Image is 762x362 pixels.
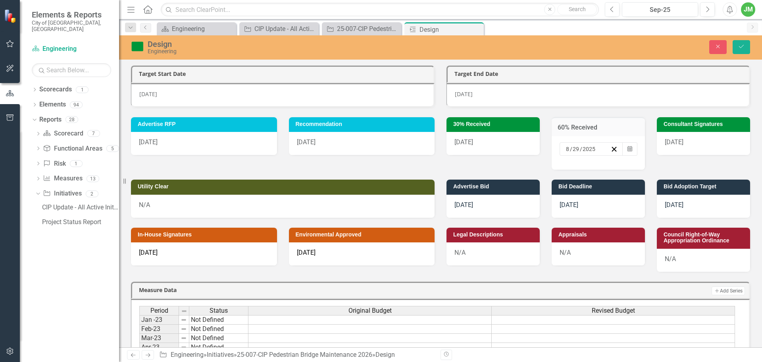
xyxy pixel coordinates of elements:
[138,121,273,127] h3: Advertise RFP
[454,71,745,77] h3: Target End Date
[375,351,395,358] div: Design
[665,138,683,146] span: [DATE]
[139,138,158,146] span: [DATE]
[139,343,179,352] td: Apr-23
[131,195,435,218] div: N/A
[558,184,641,190] h3: Bid Deadline
[664,232,746,244] h3: Council Right-of-Way Appropriation Ordinance
[237,351,372,358] a: 25-007-CIP Pedestrian Bridge Maintenance 2026
[207,351,234,358] a: Initiatives
[39,85,72,94] a: Scorecards
[552,242,645,265] div: N/A
[181,308,187,314] img: 8DAGhfEEPCf229AAAAAElFTkSuQmCC
[296,232,431,238] h3: Environmental Approved
[580,145,582,153] span: /
[741,2,755,17] button: JM
[455,90,473,98] span: [DATE]
[189,325,248,334] td: Not Defined
[664,184,746,190] h3: Bid Adoption Target
[43,129,83,138] a: Scorecard
[138,232,273,238] h3: In-House Signatures
[419,25,482,35] div: Design
[337,24,399,34] div: 25-007-CIP Pedestrian Bridge Maintenance 2026
[150,307,168,314] span: Period
[65,116,78,123] div: 28
[171,351,204,358] a: Engineering
[454,138,473,146] span: [DATE]
[297,249,316,256] span: [DATE]
[131,40,144,53] img: On Target
[254,24,317,34] div: CIP Update - All Active Initiatives
[139,315,179,325] td: Jan -23
[32,19,111,33] small: City of [GEOGRAPHIC_DATA], [GEOGRAPHIC_DATA]
[558,124,639,131] h3: 60% Received
[210,307,228,314] span: Status
[161,3,599,17] input: Search ClearPoint...
[43,174,82,183] a: Measures
[87,175,99,182] div: 13
[86,190,98,197] div: 2
[712,287,745,295] button: Add Series
[42,219,119,226] div: Project Status Report
[40,201,119,214] a: CIP Update - All Active Initiatives
[557,4,597,15] button: Search
[189,334,248,343] td: Not Defined
[181,326,187,332] img: 8DAGhfEEPCf229AAAAAElFTkSuQmCC
[87,130,100,137] div: 7
[664,121,746,127] h3: Consultant Signatures
[139,90,157,98] span: [DATE]
[558,232,641,238] h3: Appraisals
[453,184,536,190] h3: Advertise Bid
[665,201,683,209] span: [DATE]
[148,48,478,54] div: Engineering
[43,144,102,153] a: Functional Areas
[76,86,89,93] div: 1
[43,159,65,168] a: Risk
[189,315,248,325] td: Not Defined
[139,287,460,293] h3: Measure Data
[32,63,111,77] input: Search Below...
[39,115,62,124] a: Reports
[139,334,179,343] td: Mar-23
[40,216,119,228] a: Project Status Report
[446,242,540,265] div: N/A
[70,160,83,167] div: 1
[181,344,187,350] img: 8DAGhfEEPCf229AAAAAElFTkSuQmCC
[241,24,317,34] a: CIP Update - All Active Initiatives
[42,204,119,211] div: CIP Update - All Active Initiatives
[32,45,111,54] a: Engineering
[454,201,473,209] span: [DATE]
[172,24,234,34] div: Engineering
[181,317,187,323] img: 8DAGhfEEPCf229AAAAAElFTkSuQmCC
[32,10,111,19] span: Elements & Reports
[296,121,431,127] h3: Recommendation
[569,6,586,12] span: Search
[43,189,81,198] a: Initiatives
[139,325,179,334] td: Feb-23
[39,100,66,109] a: Elements
[4,9,18,23] img: ClearPoint Strategy
[181,335,187,341] img: 8DAGhfEEPCf229AAAAAElFTkSuQmCC
[106,145,119,152] div: 5
[453,232,536,238] h3: Legal Descriptions
[570,145,572,153] span: /
[148,40,478,48] div: Design
[138,184,431,190] h3: Utility Clear
[625,5,695,15] div: Sep-25
[159,350,435,360] div: » » »
[297,138,316,146] span: [DATE]
[324,24,399,34] a: 25-007-CIP Pedestrian Bridge Maintenance 2026
[592,307,635,314] span: Revised Budget
[139,71,429,77] h3: Target Start Date
[348,307,392,314] span: Original Budget
[560,201,578,209] span: [DATE]
[70,101,83,108] div: 94
[159,24,234,34] a: Engineering
[189,343,248,352] td: Not Defined
[139,249,158,256] span: [DATE]
[657,249,750,272] div: N/A
[622,2,698,17] button: Sep-25
[453,121,536,127] h3: 30% Received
